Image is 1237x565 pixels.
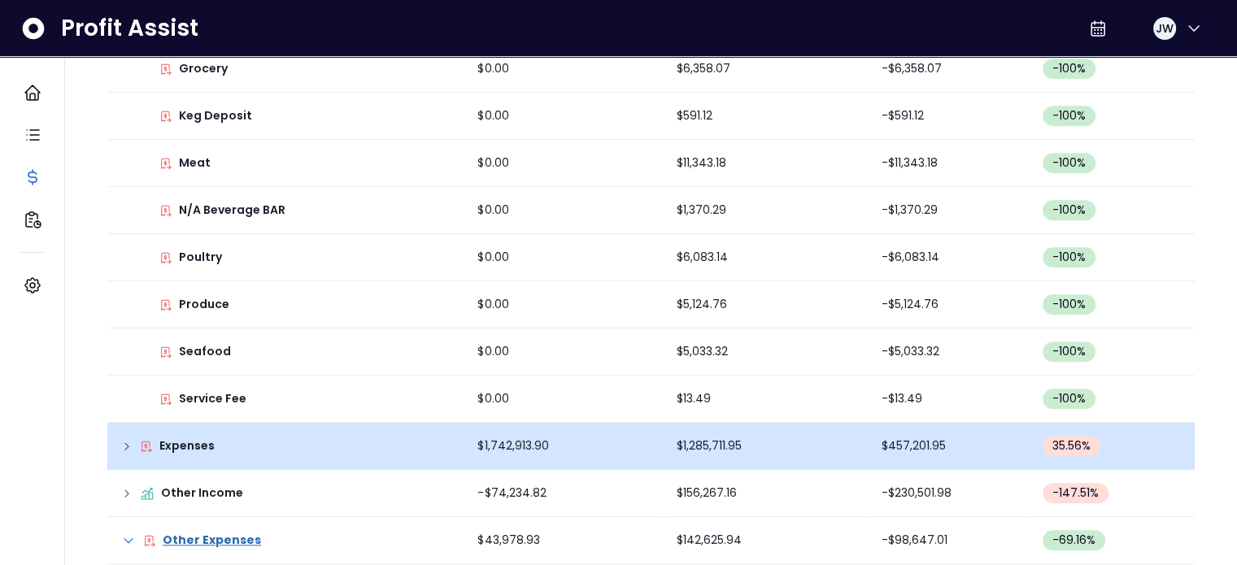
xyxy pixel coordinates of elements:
[1052,107,1086,124] span: -100 %
[179,390,246,407] p: Service Fee
[464,93,663,140] td: $0.00
[869,470,1030,517] td: -$230,501.98
[664,140,869,187] td: $11,343.18
[179,154,211,172] p: Meat
[464,234,663,281] td: $0.00
[464,328,663,376] td: $0.00
[1052,343,1086,360] span: -100 %
[664,234,869,281] td: $6,083.14
[179,202,285,219] p: N/A Beverage BAR
[1052,437,1091,454] span: 35.56 %
[869,423,1030,470] td: $457,201.95
[664,93,869,140] td: $591.12
[464,281,663,328] td: $0.00
[664,187,869,234] td: $1,370.29
[464,140,663,187] td: $0.00
[869,93,1030,140] td: -$591.12
[161,485,243,502] p: Other Income
[664,423,869,470] td: $1,285,711.95
[869,234,1030,281] td: -$6,083.14
[179,107,252,124] p: Keg Deposit
[664,470,869,517] td: $156,267.16
[869,140,1030,187] td: -$11,343.18
[1052,485,1099,502] span: -147.51 %
[464,470,663,517] td: -$74,234.82
[464,46,663,93] td: $0.00
[464,187,663,234] td: $0.00
[1052,60,1086,77] span: -100 %
[163,532,261,549] p: Other Expenses
[869,187,1030,234] td: -$1,370.29
[869,281,1030,328] td: -$5,124.76
[869,517,1030,564] td: -$98,647.01
[664,376,869,423] td: $13.49
[664,46,869,93] td: $6,358.07
[159,437,215,454] p: Expenses
[464,376,663,423] td: $0.00
[1052,202,1086,219] span: -100 %
[464,423,663,470] td: $1,742,913.90
[1052,296,1086,313] span: -100 %
[664,328,869,376] td: $5,033.32
[1052,532,1095,549] span: -69.16 %
[869,376,1030,423] td: -$13.49
[179,60,228,77] p: Grocery
[61,14,198,43] span: Profit Assist
[869,46,1030,93] td: -$6,358.07
[664,281,869,328] td: $5,124.76
[464,517,663,564] td: $43,978.93
[1156,20,1174,37] span: JW
[1052,249,1086,266] span: -100 %
[179,249,222,266] p: Poultry
[179,343,231,360] p: Seafood
[664,517,869,564] td: $142,625.94
[1052,154,1086,172] span: -100 %
[1052,390,1086,407] span: -100 %
[869,328,1030,376] td: -$5,033.32
[179,296,229,313] p: Produce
